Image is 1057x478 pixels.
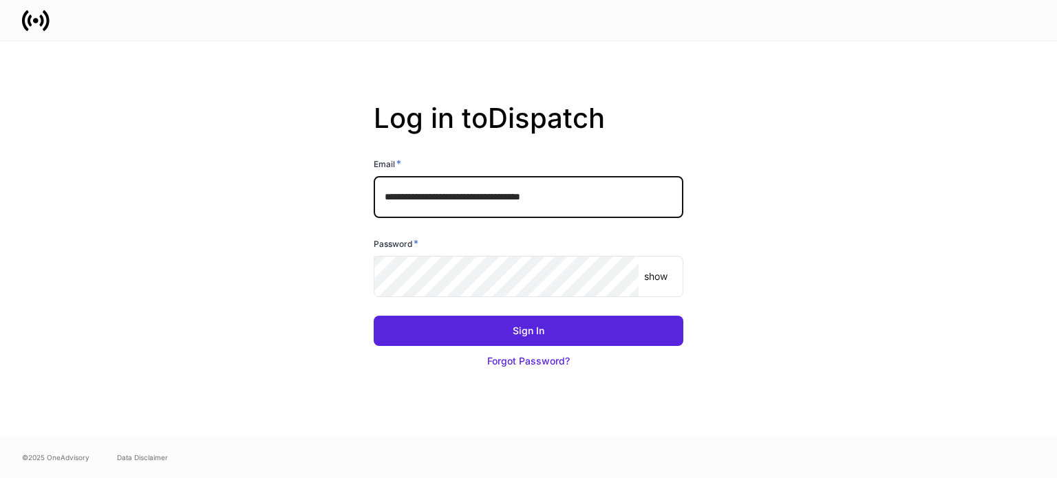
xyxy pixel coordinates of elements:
[487,354,570,368] div: Forgot Password?
[374,157,401,171] h6: Email
[644,270,668,283] p: show
[374,237,418,250] h6: Password
[374,316,683,346] button: Sign In
[117,452,168,463] a: Data Disclaimer
[374,102,683,157] h2: Log in to Dispatch
[22,452,89,463] span: © 2025 OneAdvisory
[513,324,544,338] div: Sign In
[374,346,683,376] button: Forgot Password?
